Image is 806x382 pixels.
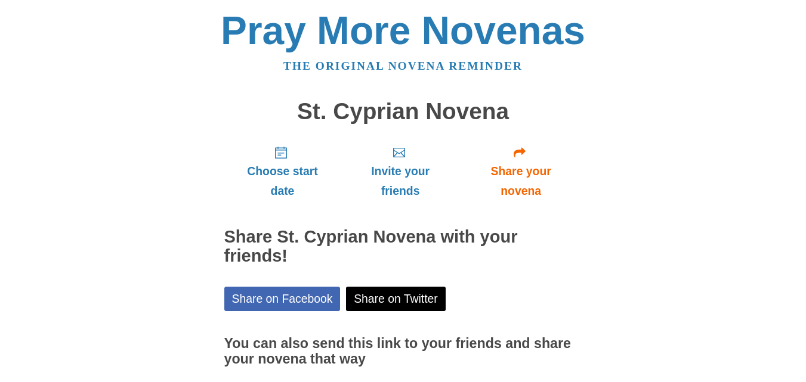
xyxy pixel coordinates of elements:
span: Share your novena [472,162,570,201]
a: Choose start date [224,136,341,207]
a: Share on Twitter [346,287,446,311]
a: Invite your friends [341,136,459,207]
h3: You can also send this link to your friends and share your novena that way [224,336,582,367]
a: Share your novena [460,136,582,207]
h2: Share St. Cyprian Novena with your friends! [224,228,582,266]
a: Share on Facebook [224,287,341,311]
a: The original novena reminder [283,60,523,72]
span: Choose start date [236,162,329,201]
h1: St. Cyprian Novena [224,99,582,125]
span: Invite your friends [353,162,447,201]
a: Pray More Novenas [221,8,585,52]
